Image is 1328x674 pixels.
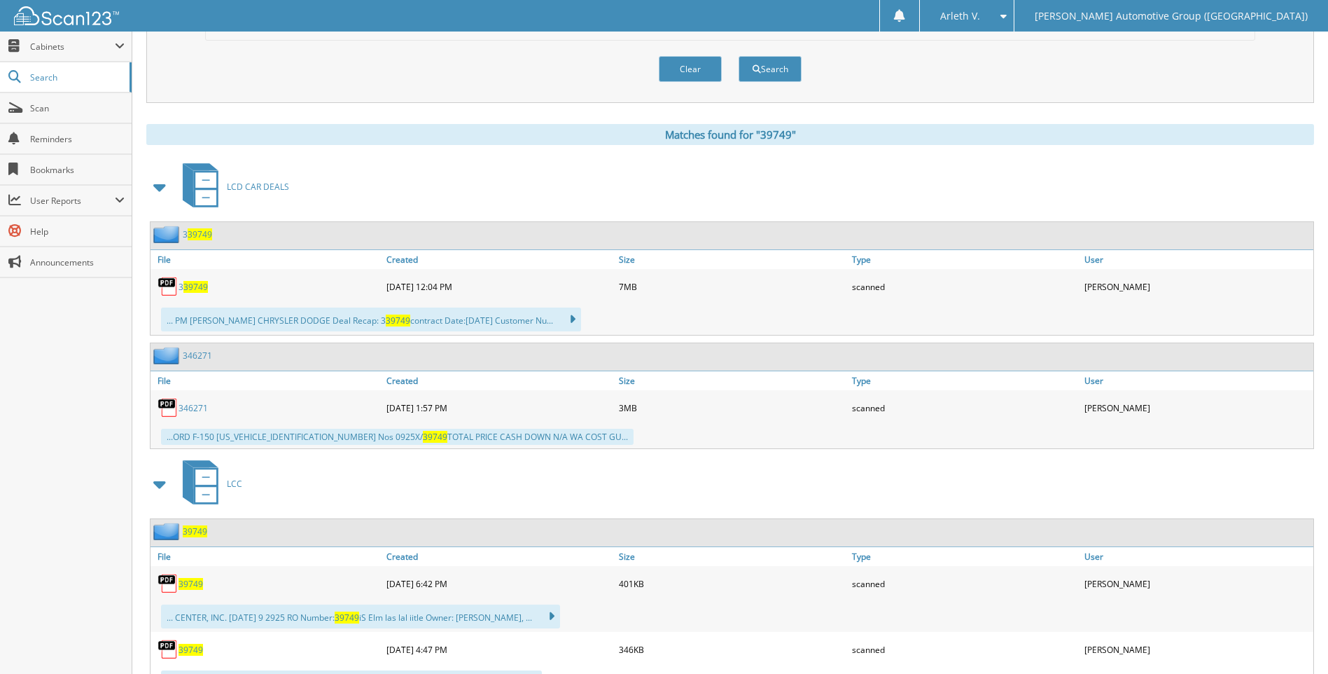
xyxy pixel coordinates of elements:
[30,195,115,207] span: User Reports
[158,639,179,660] img: PDF.png
[335,612,359,624] span: 39749
[383,635,615,663] div: [DATE] 4:47 PM
[179,644,203,656] a: 39749
[739,56,802,82] button: Search
[383,570,615,598] div: [DATE] 6:42 PM
[158,276,179,297] img: PDF.png
[1258,607,1328,674] iframe: Chat Widget
[615,250,848,269] a: Size
[1081,371,1313,390] a: User
[30,133,125,145] span: Reminders
[848,547,1081,566] a: Type
[183,350,212,362] a: 346271
[151,250,383,269] a: File
[383,547,615,566] a: Created
[30,226,125,238] span: Help
[179,281,208,293] a: 339749
[161,429,634,445] div: ...ORD F-150 [US_VEHICLE_IDENTIFICATION_NUMBER] Nos 0925X/ TOTAL PRICE CASH DOWN N/A WA COST GU...
[188,228,212,240] span: 39749
[30,164,125,176] span: Bookmarks
[386,315,410,326] span: 39749
[153,226,183,243] img: folder2.png
[183,228,212,240] a: 339749
[14,6,119,25] img: scan123-logo-white.svg
[161,308,581,331] div: ... PM [PERSON_NAME] CHRYSLER DODGE Deal Recap: 3 contract Date:[DATE] Customer Nu...
[615,547,848,566] a: Size
[153,523,183,540] img: folder2.png
[615,635,848,663] div: 346KB
[183,525,207,537] a: 39749
[383,273,615,301] div: [DATE] 12:04 PM
[615,570,848,598] div: 401KB
[848,250,1081,269] a: Type
[227,478,242,490] span: LCC
[227,181,289,193] span: LCD CAR DEALS
[848,570,1081,598] div: scanned
[615,371,848,390] a: Size
[146,124,1314,145] div: Matches found for "39749"
[848,371,1081,390] a: Type
[848,394,1081,422] div: scanned
[1081,273,1313,301] div: [PERSON_NAME]
[615,273,848,301] div: 7MB
[161,605,560,628] div: ... CENTER, INC. [DATE] 9 2925 RO Number: iS Elm las lal iitle Owner: [PERSON_NAME], ...
[158,397,179,418] img: PDF.png
[151,371,383,390] a: File
[1081,250,1313,269] a: User
[1081,394,1313,422] div: [PERSON_NAME]
[423,431,447,443] span: 39749
[179,402,208,414] a: 346271
[153,347,183,364] img: folder2.png
[615,394,848,422] div: 3MB
[30,102,125,114] span: Scan
[383,394,615,422] div: [DATE] 1:57 PM
[1081,547,1313,566] a: User
[848,635,1081,663] div: scanned
[1081,635,1313,663] div: [PERSON_NAME]
[659,56,722,82] button: Clear
[174,159,289,214] a: LCD CAR DEALS
[183,281,208,293] span: 39749
[383,371,615,390] a: Created
[940,12,980,20] span: Arleth V.
[30,71,123,83] span: Search
[151,547,383,566] a: File
[30,256,125,268] span: Announcements
[848,273,1081,301] div: scanned
[158,573,179,594] img: PDF.png
[383,250,615,269] a: Created
[1035,12,1308,20] span: [PERSON_NAME] Automotive Group ([GEOGRAPHIC_DATA])
[174,456,242,511] a: LCC
[179,578,203,590] a: 39749
[30,41,115,53] span: Cabinets
[1081,570,1313,598] div: [PERSON_NAME]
